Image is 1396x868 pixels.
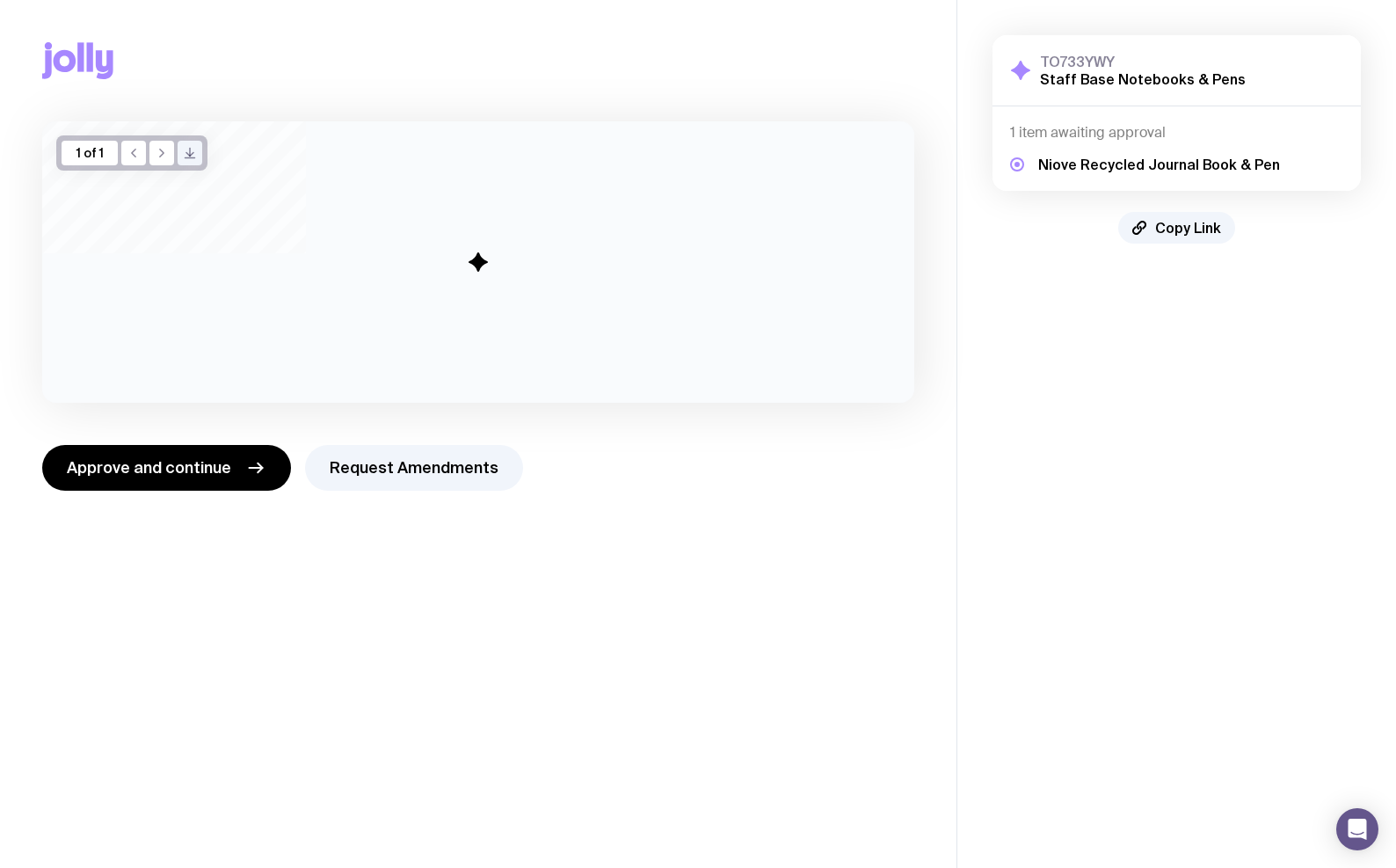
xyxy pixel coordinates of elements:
h2: Staff Base Notebooks & Pens [1040,70,1246,88]
span: Copy Link [1155,219,1221,237]
button: Request Amendments [305,445,523,491]
div: 1 of 1 [62,141,118,165]
g: /> /> [185,149,195,158]
h5: Niove Recycled Journal Book & Pen [1038,156,1280,173]
button: Approve and continue [42,445,291,491]
h4: 1 item awaiting approval [1010,124,1343,142]
h3: TO733YWY [1040,53,1246,70]
button: />/> [178,141,202,165]
div: Open Intercom Messenger [1336,808,1378,850]
button: Copy Link [1118,212,1235,244]
span: Approve and continue [67,457,231,478]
